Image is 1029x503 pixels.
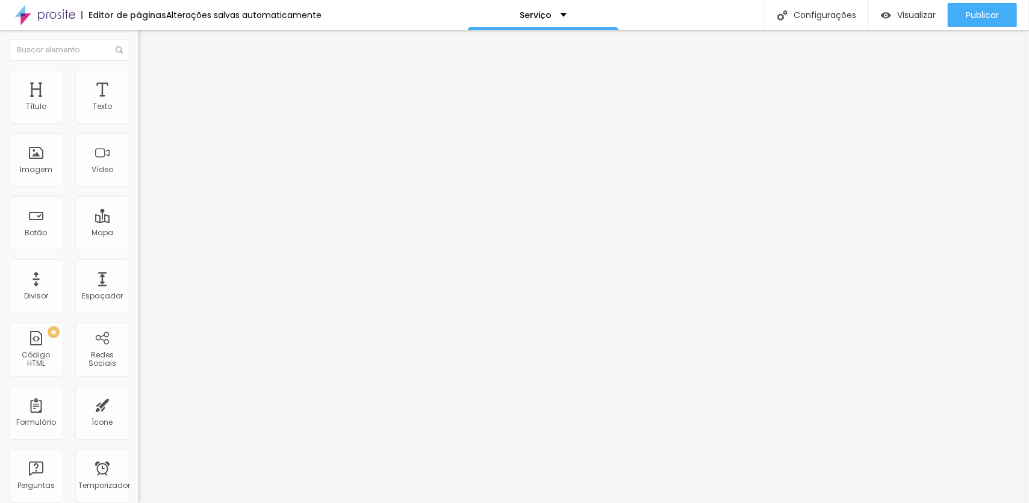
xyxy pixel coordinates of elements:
button: Publicar [948,3,1017,27]
font: Alterações salvas automaticamente [166,9,322,21]
button: Visualizar [869,3,948,27]
font: Editor de páginas [89,9,166,21]
font: Título [26,101,46,111]
font: Redes Sociais [89,350,116,368]
font: Mapa [92,227,113,238]
font: Visualizar [897,9,936,21]
font: Botão [25,227,48,238]
font: Publicar [966,9,999,21]
font: Imagem [20,164,52,174]
font: Temporizador [78,480,130,490]
font: Ícone [92,417,113,427]
font: Formulário [16,417,56,427]
font: Configurações [794,9,856,21]
font: Código HTML [22,350,51,368]
font: Divisor [24,291,48,301]
iframe: Editor [138,30,1029,503]
img: Ícone [777,10,788,20]
img: view-1.svg [881,10,891,20]
img: Ícone [116,46,123,54]
font: Texto [93,101,112,111]
font: Vídeo [92,164,113,174]
font: Perguntas [17,480,55,490]
font: Serviço [520,9,552,21]
input: Buscar elemento [9,39,129,61]
font: Espaçador [82,291,123,301]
